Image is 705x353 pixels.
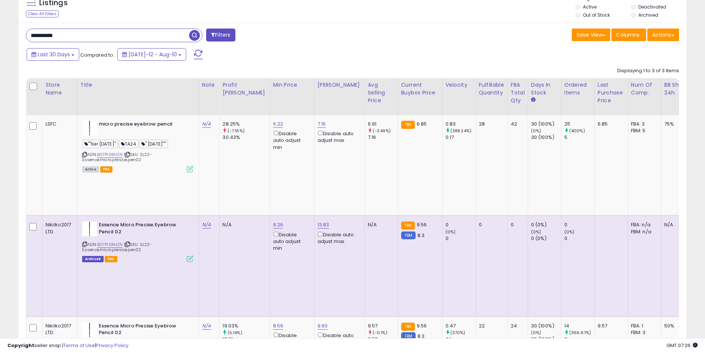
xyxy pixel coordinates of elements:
span: FBA [100,166,113,173]
div: 30 (100%) [531,134,561,141]
div: 0 [511,222,522,228]
div: FBM: 5 [631,127,655,134]
div: Store Name [46,81,74,97]
small: (0%) [531,229,541,235]
span: 9.56 [417,322,427,329]
button: Save View [572,29,610,41]
div: ASIN: [82,121,193,171]
div: 30 (100%) [531,336,561,343]
small: (366.67%) [569,330,591,336]
span: ""tier [DATE]" [82,140,118,148]
div: ASIN: [82,222,193,261]
a: 6.22 [273,120,283,128]
div: Min Price [273,81,311,89]
div: FBM: 3 [631,329,655,336]
a: 8.59 [273,322,283,330]
b: Essence Micro Precise Eyebrow Pencil 02 [99,222,189,237]
div: 18.1% [222,336,269,343]
div: 14 [564,323,594,329]
button: Columns [611,29,646,41]
b: micro precise eyebrow pencil [99,121,189,130]
small: (370%) [450,330,466,336]
div: Disable auto adjust max [318,129,359,144]
span: Listings that have been deleted from Seller Central [82,256,104,262]
div: Nikilko2017 LTD. [46,323,71,336]
div: Clear All Filters [26,10,59,17]
div: LSFC [46,121,71,127]
div: FBA: n/a [631,222,655,228]
div: 9.57 [368,323,398,329]
div: Avg Selling Price [368,81,395,104]
div: 3 [564,336,594,343]
div: FBM: n/a [631,229,655,235]
small: (388.24%) [450,128,471,134]
div: Disable auto adjust min [273,230,309,252]
div: Profit [PERSON_NAME] [222,81,266,97]
div: [PERSON_NAME] [318,81,362,89]
span: | SKU: SL22-Essence.micro.presice.pen02 [82,242,152,253]
small: (-0.1%) [373,330,387,336]
div: Fulfillable Quantity [479,81,504,97]
a: 13.83 [318,221,329,229]
span: [DATE]-12 - Aug-10 [128,51,177,58]
small: FBM [401,232,416,239]
div: Nikilko2017 LTD. [46,222,71,235]
strong: Copyright [7,342,34,349]
div: 30 (100%) [531,121,561,127]
div: N/A [222,222,264,228]
a: Terms of Use [63,342,95,349]
span: " [DATE]"" [139,140,168,148]
div: 0.83 [446,121,476,127]
div: 0.1 [446,336,476,343]
span: | SKU: SL22-Essence.micro.presice.pen02 [82,151,152,163]
a: Privacy Policy [96,342,128,349]
div: FBA Total Qty [511,81,525,104]
button: Last 30 Days [27,48,79,61]
div: 28.25% [222,121,269,127]
button: Actions [647,29,679,41]
div: 25 [564,121,594,127]
label: Out of Stock [583,12,610,18]
small: Days In Stock. [531,97,536,103]
span: 8.3 [417,333,424,340]
div: 0 [446,235,476,242]
small: FBA [401,121,415,129]
div: Disable auto adjust max [318,331,359,346]
div: 75% [664,121,689,127]
div: 0 [479,222,502,228]
small: (5.14%) [228,330,242,336]
small: (0%) [531,330,541,336]
a: 7.16 [318,120,326,128]
span: Compared to: [80,51,114,59]
div: 5 [564,134,594,141]
div: 19.03% [222,323,269,329]
small: FBA [401,323,415,331]
a: B07P138HZN [97,242,123,248]
div: Title [80,81,196,89]
div: 0.17 [446,134,476,141]
div: 28 [479,121,502,127]
div: 24 [511,323,522,329]
div: N/A [368,222,392,228]
small: (400%) [569,128,585,134]
div: 6.85 [598,121,622,127]
img: 210uOciCRtL._SL40_.jpg [82,323,97,337]
a: 9.26 [273,221,283,229]
div: N/A [664,222,689,228]
a: B07P138HZN [97,151,123,158]
div: Disable auto adjust min [273,129,309,151]
span: TA24 [119,140,138,148]
label: Active [583,4,597,10]
div: Note [202,81,216,89]
span: FBA [105,256,117,262]
div: 9.58 [368,336,398,343]
div: Velocity [446,81,473,89]
div: BB Share 24h. [664,81,691,97]
small: (-7.16%) [228,128,245,134]
small: FBM [401,332,416,340]
div: FBA: 1 [631,323,655,329]
div: seller snap | | [7,342,128,349]
span: 9.56 [417,221,427,228]
div: Current Buybox Price [401,81,439,97]
div: Days In Stock [531,81,558,97]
